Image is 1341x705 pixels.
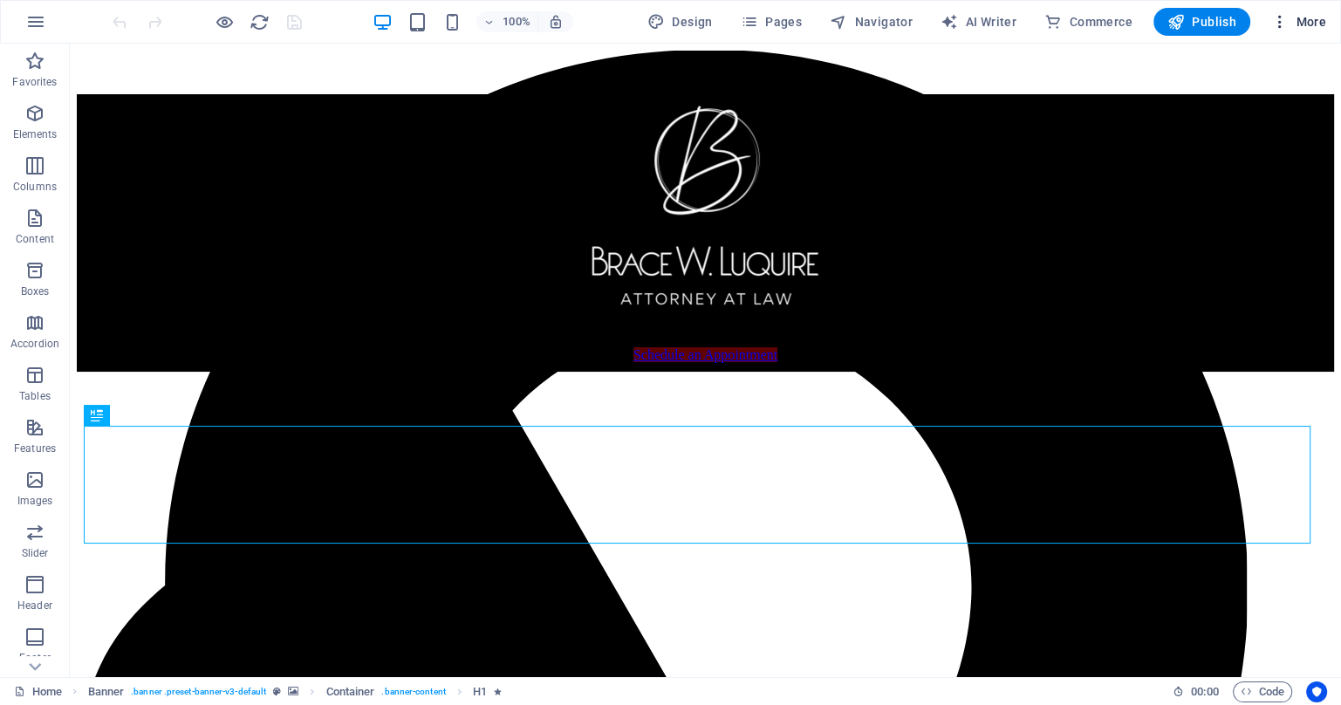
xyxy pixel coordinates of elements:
p: Elements [13,127,58,141]
span: Pages [741,13,802,31]
p: Slider [22,546,49,560]
span: Code [1241,681,1284,702]
button: Navigator [823,8,920,36]
i: On resize automatically adjust zoom level to fit chosen device. [548,14,564,30]
p: Images [17,494,53,508]
button: Code [1233,681,1292,702]
span: Click to select. Double-click to edit [326,681,375,702]
p: Columns [13,180,57,194]
span: Design [647,13,713,31]
button: More [1264,8,1333,36]
button: Usercentrics [1306,681,1327,702]
i: This element is a customizable preset [273,687,281,696]
span: Navigator [830,13,913,31]
span: : [1203,685,1206,698]
span: AI Writer [941,13,1016,31]
span: . banner-content [381,681,445,702]
button: Pages [734,8,809,36]
nav: breadcrumb [88,681,503,702]
span: Commerce [1044,13,1132,31]
button: reload [249,11,270,32]
p: Accordion [10,337,59,351]
i: This element contains a background [288,687,298,696]
button: Click here to leave preview mode and continue editing [214,11,235,32]
p: Favorites [12,75,57,89]
button: Publish [1153,8,1250,36]
span: Click to select. Double-click to edit [473,681,487,702]
p: Boxes [21,284,50,298]
div: Design (Ctrl+Alt+Y) [640,8,720,36]
h6: 100% [503,11,530,32]
button: 100% [476,11,538,32]
h6: Session time [1173,681,1219,702]
span: . banner .preset-banner-v3-default [131,681,266,702]
i: Element contains an animation [494,687,502,696]
button: Commerce [1037,8,1139,36]
span: 00 00 [1191,681,1218,702]
p: Header [17,599,52,613]
a: Click to cancel selection. Double-click to open Pages [14,681,62,702]
i: Reload page [250,12,270,32]
p: Content [16,232,54,246]
button: AI Writer [934,8,1023,36]
span: Click to select. Double-click to edit [88,681,125,702]
span: Publish [1167,13,1236,31]
p: Features [14,441,56,455]
span: More [1271,13,1326,31]
p: Footer [19,651,51,665]
p: Tables [19,389,51,403]
button: Design [640,8,720,36]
